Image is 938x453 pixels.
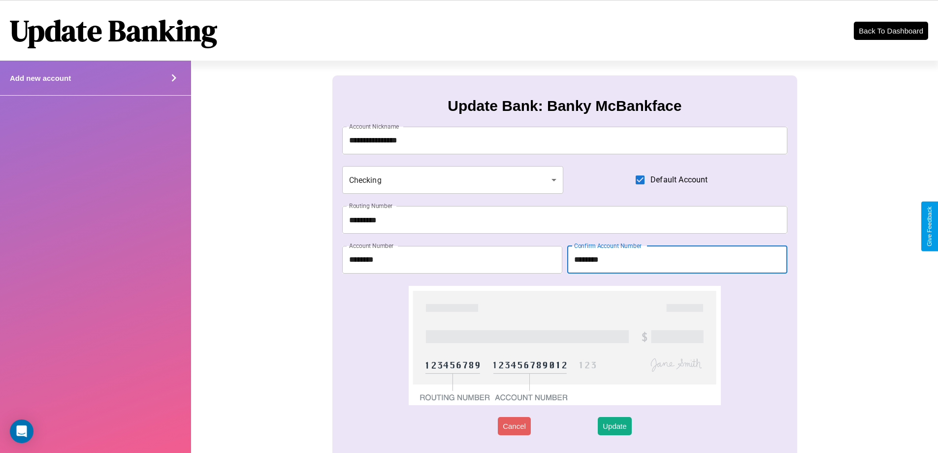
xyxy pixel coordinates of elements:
button: Update [598,417,631,435]
h4: Add new account [10,74,71,82]
label: Confirm Account Number [574,242,642,250]
h1: Update Banking [10,10,217,51]
img: check [409,286,720,405]
label: Account Nickname [349,122,399,131]
button: Cancel [498,417,531,435]
label: Routing Number [349,202,392,210]
label: Account Number [349,242,393,250]
span: Default Account [650,174,708,186]
div: Open Intercom Messenger [10,419,33,443]
div: Give Feedback [926,207,933,246]
button: Back To Dashboard [854,22,928,40]
h3: Update Bank: Banky McBankface [448,98,681,114]
div: Checking [342,166,564,194]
